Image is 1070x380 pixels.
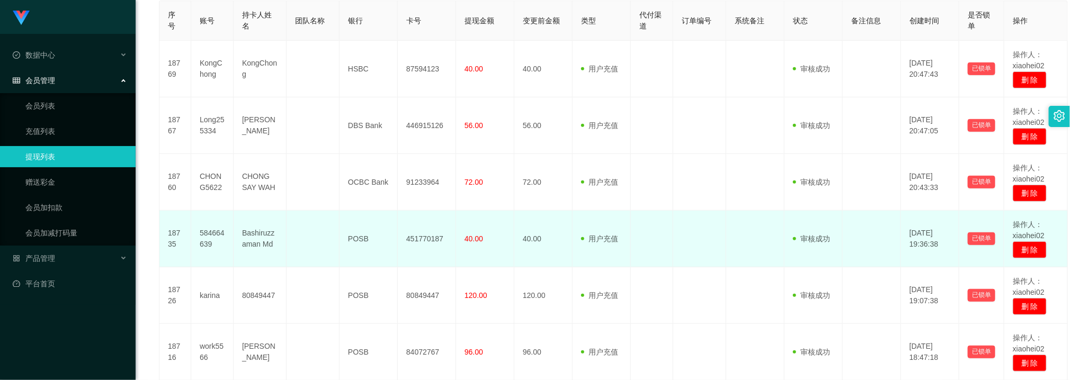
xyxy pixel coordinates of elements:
[25,222,127,243] a: 会员加减打码量
[968,346,995,358] button: 已锁单
[581,16,596,25] span: 类型
[581,291,618,300] span: 用户充值
[581,348,618,356] span: 用户充值
[1013,71,1047,88] button: 删 除
[159,267,191,324] td: 18726
[13,273,127,294] a: 图标: dashboard平台首页
[1054,110,1065,122] i: 图标: setting
[1013,333,1045,353] span: 操作人：xiaohei02
[1013,16,1028,25] span: 操作
[901,97,959,154] td: [DATE] 20:47:05
[1013,277,1045,296] span: 操作人：xiaohei02
[901,41,959,97] td: [DATE] 20:47:43
[159,97,191,154] td: 18767
[793,234,830,243] span: 审核成功
[465,348,483,356] span: 96.00
[398,154,456,211] td: 91233964
[234,41,287,97] td: KongChong
[159,211,191,267] td: 18735
[901,154,959,211] td: [DATE] 20:43:33
[793,291,830,300] span: 审核成功
[682,16,711,25] span: 订单编号
[1013,355,1047,372] button: 删 除
[13,51,20,59] i: 图标: check-circle-o
[340,211,398,267] td: POSB
[398,41,456,97] td: 87594123
[406,16,421,25] span: 卡号
[514,267,573,324] td: 120.00
[793,65,830,73] span: 审核成功
[968,119,995,132] button: 已锁单
[968,176,995,188] button: 已锁单
[465,291,487,300] span: 120.00
[968,232,995,245] button: 已锁单
[465,234,483,243] span: 40.00
[191,41,234,97] td: KongChong
[191,154,234,211] td: CHONG5622
[968,11,990,30] span: 是否锁单
[793,121,830,130] span: 审核成功
[1013,185,1047,202] button: 删 除
[13,76,55,85] span: 会员管理
[13,77,20,84] i: 图标: table
[581,121,618,130] span: 用户充值
[1013,128,1047,145] button: 删 除
[340,154,398,211] td: OCBC Bank
[514,154,573,211] td: 72.00
[25,95,127,116] a: 会员列表
[191,97,234,154] td: Long255334
[398,97,456,154] td: 446915126
[25,121,127,142] a: 充值列表
[1013,241,1047,258] button: 删 除
[242,11,272,30] span: 持卡人姓名
[735,16,764,25] span: 系统备注
[465,121,483,130] span: 56.00
[200,16,215,25] span: 账号
[639,11,662,30] span: 代付渠道
[25,197,127,218] a: 会员加扣款
[191,267,234,324] td: karina
[13,255,20,262] i: 图标: appstore-o
[968,289,995,302] button: 已锁单
[581,65,618,73] span: 用户充值
[25,171,127,193] a: 赠送彩金
[514,41,573,97] td: 40.00
[340,267,398,324] td: POSB
[234,97,287,154] td: [PERSON_NAME]
[793,178,830,186] span: 审核成功
[1013,164,1045,183] span: 操作人：xiaohei02
[1013,220,1045,240] span: 操作人：xiaohei02
[465,16,494,25] span: 提现金额
[234,154,287,211] td: CHONG SAY WAH
[13,254,55,263] span: 产品管理
[901,267,959,324] td: [DATE] 19:07:38
[159,41,191,97] td: 18769
[581,234,618,243] span: 用户充值
[968,62,995,75] button: 已锁单
[909,16,939,25] span: 创建时间
[851,16,881,25] span: 备注信息
[398,267,456,324] td: 80849447
[348,16,363,25] span: 银行
[25,146,127,167] a: 提现列表
[465,65,483,73] span: 40.00
[13,11,30,25] img: logo.9652507e.png
[159,154,191,211] td: 18760
[1013,50,1045,70] span: 操作人：xiaohei02
[191,211,234,267] td: 584664639
[234,211,287,267] td: Bashiruzzaman Md
[168,11,175,30] span: 序号
[581,178,618,186] span: 用户充值
[340,41,398,97] td: HSBC
[398,211,456,267] td: 451770187
[514,97,573,154] td: 56.00
[13,51,55,59] span: 数据中心
[793,16,808,25] span: 状态
[514,211,573,267] td: 40.00
[901,211,959,267] td: [DATE] 19:36:38
[295,16,325,25] span: 团队名称
[465,178,483,186] span: 72.00
[523,16,560,25] span: 变更前金额
[793,348,830,356] span: 审核成功
[1013,298,1047,315] button: 删 除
